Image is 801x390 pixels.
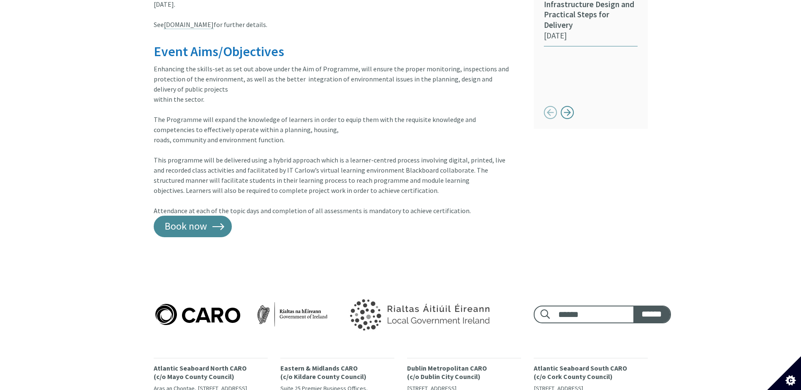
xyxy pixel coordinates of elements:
[407,364,521,382] p: Dublin Metropolitan CARO (c/o Dublin City Council)
[154,216,232,237] a: Book now
[154,364,268,382] p: Atlantic Seaboard North CARO (c/o Mayo County Council)
[534,364,648,382] p: Atlantic Seaboard South CARO (c/o Cork County Council)
[767,356,801,390] button: Set cookie preferences
[154,302,329,327] img: Caro logo
[331,288,506,341] img: Government of Ireland logo
[154,30,521,216] article: Enhancing the skills-set as set out above under the Aim of Programme, will ensure the proper moni...
[544,30,567,41] span: [DATE]
[154,30,514,59] h3: Event Aims/Objectives
[164,20,214,29] a: [DOMAIN_NAME]
[280,364,394,382] p: Eastern & Midlands CARO (c/o Kildare County Council)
